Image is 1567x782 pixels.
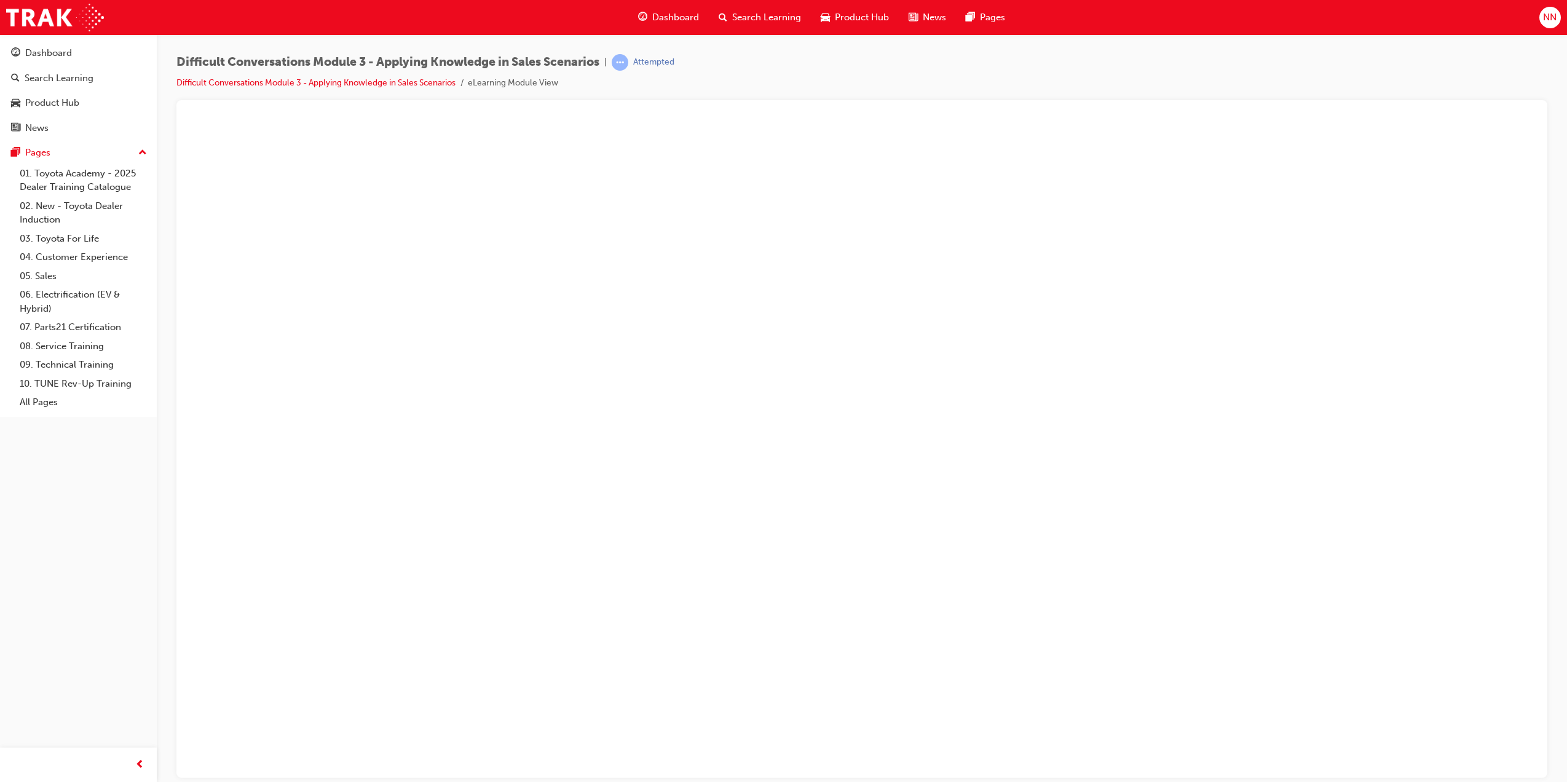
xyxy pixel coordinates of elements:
li: eLearning Module View [468,76,558,90]
button: NN [1539,7,1561,28]
a: Difficult Conversations Module 3 - Applying Knowledge in Sales Scenarios [176,77,456,88]
span: Product Hub [835,10,889,25]
span: Search Learning [732,10,801,25]
button: Pages [5,141,152,164]
a: 01. Toyota Academy - 2025 Dealer Training Catalogue [15,164,152,197]
span: car-icon [821,10,830,25]
a: Search Learning [5,67,152,90]
span: up-icon [138,145,147,161]
a: 06. Electrification (EV & Hybrid) [15,285,152,318]
span: Pages [980,10,1005,25]
a: 09. Technical Training [15,355,152,374]
div: Pages [25,146,50,160]
a: All Pages [15,393,152,412]
span: Difficult Conversations Module 3 - Applying Knowledge in Sales Scenarios [176,55,599,69]
img: Trak [6,4,104,31]
a: car-iconProduct Hub [811,5,899,30]
div: Product Hub [25,96,79,110]
a: 02. New - Toyota Dealer Induction [15,197,152,229]
a: search-iconSearch Learning [709,5,811,30]
span: pages-icon [966,10,975,25]
a: news-iconNews [899,5,956,30]
a: 08. Service Training [15,337,152,356]
span: learningRecordVerb_ATTEMPT-icon [612,54,628,71]
span: car-icon [11,98,20,109]
a: Product Hub [5,92,152,114]
span: search-icon [11,73,20,84]
div: Search Learning [25,71,93,85]
a: guage-iconDashboard [628,5,709,30]
a: Dashboard [5,42,152,65]
span: guage-icon [638,10,647,25]
a: 05. Sales [15,267,152,286]
button: DashboardSearch LearningProduct HubNews [5,39,152,141]
a: News [5,117,152,140]
span: pages-icon [11,148,20,159]
span: News [923,10,946,25]
a: 03. Toyota For Life [15,229,152,248]
a: 10. TUNE Rev-Up Training [15,374,152,393]
div: Dashboard [25,46,72,60]
span: news-icon [909,10,918,25]
a: pages-iconPages [956,5,1015,30]
div: News [25,121,49,135]
span: | [604,55,607,69]
a: 04. Customer Experience [15,248,152,267]
div: Attempted [633,57,674,68]
span: NN [1543,10,1557,25]
span: search-icon [719,10,727,25]
span: Dashboard [652,10,699,25]
span: prev-icon [135,757,144,773]
span: news-icon [11,123,20,134]
a: 07. Parts21 Certification [15,318,152,337]
span: guage-icon [11,48,20,59]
